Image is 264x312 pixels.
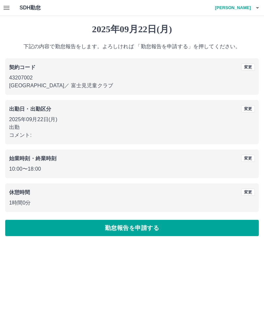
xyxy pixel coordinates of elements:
button: 変更 [241,105,255,112]
b: 始業時刻・終業時刻 [9,156,56,161]
b: 契約コード [9,64,36,70]
b: 休憩時間 [9,190,30,195]
p: 1時間0分 [9,199,255,207]
p: 10:00 〜 18:00 [9,165,255,173]
button: 勤怠報告を申請する [5,220,259,236]
button: 変更 [241,155,255,162]
p: 下記の内容で勤怠報告をします。よろしければ 「勤怠報告を申請する」を押してください。 [5,43,259,50]
p: 43207002 [9,74,255,82]
p: 出勤 [9,123,255,131]
button: 変更 [241,189,255,196]
h1: 2025年09月22日(月) [5,24,259,35]
p: コメント: [9,131,255,139]
p: [GEOGRAPHIC_DATA] ／ 富士見児童クラブ [9,82,255,90]
p: 2025年09月22日(月) [9,116,255,123]
b: 出勤日・出勤区分 [9,106,51,112]
button: 変更 [241,64,255,71]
